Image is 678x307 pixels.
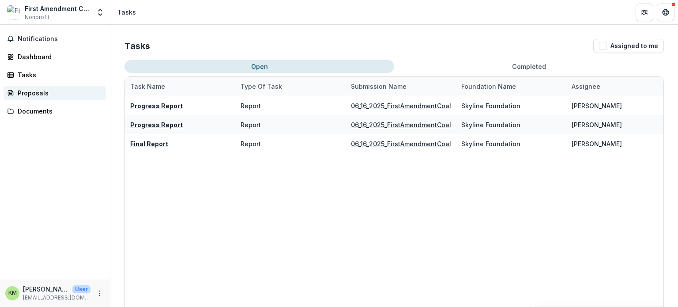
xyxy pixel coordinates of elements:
p: [EMAIL_ADDRESS][DOMAIN_NAME] [23,294,90,302]
img: First Amendment Coalition [7,5,21,19]
div: Report [241,139,261,148]
div: Report [241,120,261,129]
div: Type of Task [235,82,287,91]
button: Get Help [657,4,674,21]
div: Assignee [566,77,677,96]
a: Proposals [4,86,106,100]
button: More [94,288,105,299]
p: User [72,285,90,293]
div: Report [241,101,261,110]
div: [PERSON_NAME] [572,120,622,129]
button: Open entity switcher [94,4,106,21]
div: Foundation Name [456,77,566,96]
a: Progress Report [130,121,183,129]
a: 06_16_2025_FirstAmendmentCoalition_$300,000 [351,121,497,129]
div: Skyline Foundation [461,139,520,148]
div: Type of Task [235,77,346,96]
div: Proposals [18,88,99,98]
nav: breadcrumb [114,6,139,19]
div: Kathleen Morgen [8,290,17,296]
span: Notifications [18,35,103,43]
div: Submission Name [346,77,456,96]
a: Dashboard [4,49,106,64]
div: Foundation Name [456,82,521,91]
a: 06_16_2025_FirstAmendmentCoalition_$300,000 [351,140,497,148]
a: Documents [4,104,106,118]
a: 06_16_2025_FirstAmendmentCoalition_$300,000 [351,102,497,110]
div: Documents [18,106,99,116]
div: First Amendment Coalition [25,4,90,13]
div: Task Name [125,82,170,91]
div: Submission Name [346,82,412,91]
div: Skyline Foundation [461,101,520,110]
div: Tasks [117,8,136,17]
div: Tasks [18,70,99,80]
div: [PERSON_NAME] [572,101,622,110]
div: [PERSON_NAME] [572,139,622,148]
button: Notifications [4,32,106,46]
button: Partners [636,4,653,21]
a: Progress Report [130,102,183,110]
div: Task Name [125,77,235,96]
div: Skyline Foundation [461,120,520,129]
a: Final Report [130,140,168,148]
div: Assignee [566,82,606,91]
h2: Tasks [124,41,150,51]
button: Open [124,60,394,73]
a: Tasks [4,68,106,82]
p: [PERSON_NAME] [23,284,69,294]
span: Nonprofit [25,13,49,21]
button: Completed [394,60,664,73]
button: Assigned to me [593,39,664,53]
div: Dashboard [18,52,99,61]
